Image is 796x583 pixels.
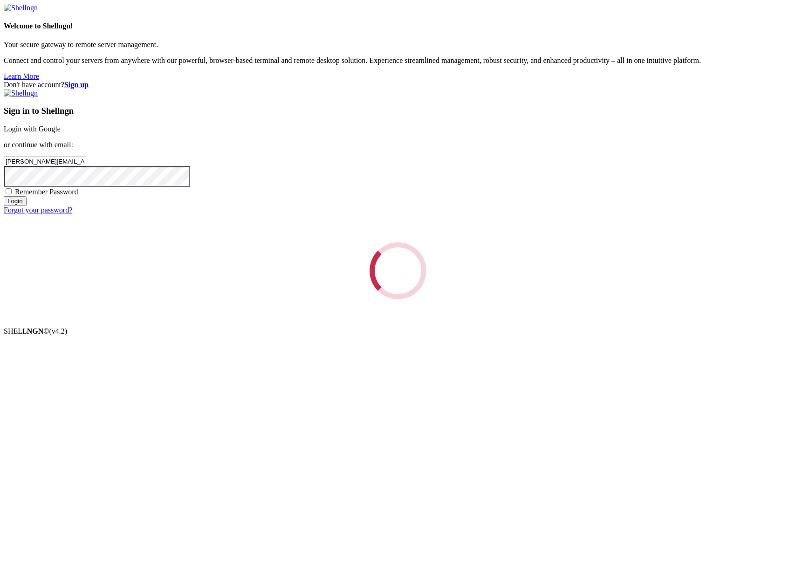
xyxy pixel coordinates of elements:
p: Your secure gateway to remote server management. [4,41,792,49]
span: SHELL © [4,327,67,335]
a: Forgot your password? [4,206,72,214]
h3: Sign in to Shellngn [4,106,792,116]
input: Remember Password [6,188,12,194]
h4: Welcome to Shellngn! [4,22,792,30]
a: Sign up [64,81,89,89]
img: Shellngn [4,89,38,97]
span: Remember Password [15,188,78,196]
img: Shellngn [4,4,38,12]
div: Don't have account? [4,81,792,89]
input: Login [4,196,27,206]
a: Login with Google [4,125,61,133]
a: Learn More [4,72,39,80]
p: Connect and control your servers from anywhere with our powerful, browser-based terminal and remo... [4,56,792,65]
input: Email address [4,157,86,166]
p: or continue with email: [4,141,792,149]
div: Loading... [364,236,432,305]
b: NGN [27,327,44,335]
span: 4.2.0 [49,327,68,335]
